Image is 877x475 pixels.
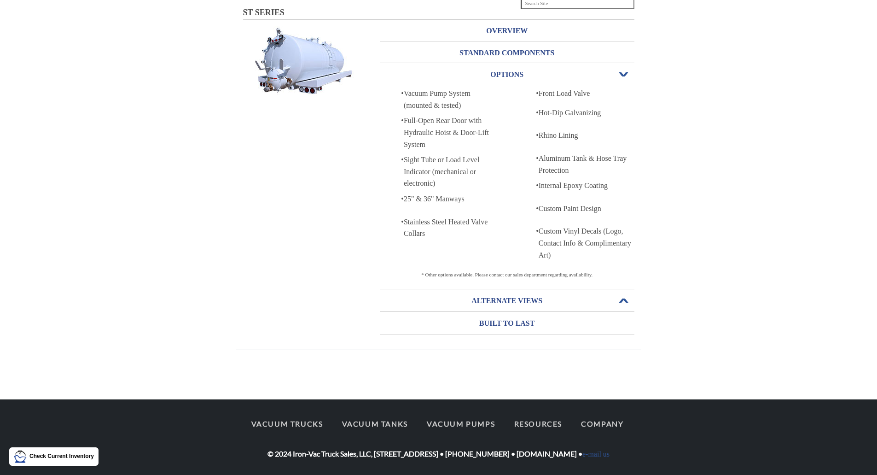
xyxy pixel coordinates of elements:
[243,8,285,17] span: ST SERIES
[380,64,634,85] a: OPTIONSOpen or Close
[404,216,499,240] div: Stainless Steel Heated Valve Collars
[529,107,539,119] p: •
[380,42,634,64] a: STANDARD COMPONENTS
[394,88,404,100] p: •
[539,225,634,261] div: Custom Vinyl Decals (Logo, Contact Info & Complimentary Art)
[380,312,634,334] a: BUILT TO LAST
[380,46,634,60] h3: STANDARD COMPONENTS
[236,414,641,460] div: © 2024 Iron-Vac Truck Sales, LLC, [STREET_ADDRESS] • [PHONE_NUMBER] • [DOMAIN_NAME] •
[380,20,634,41] a: OVERVIEW
[529,225,539,237] p: •
[394,193,404,205] p: •
[394,115,404,127] p: •
[380,290,634,311] a: ALTERNATE VIEWSOpen or Close
[418,414,503,434] a: Vacuum Pumps
[539,129,634,141] div: Rhino Lining
[539,152,634,176] div: Aluminum Tank & Hose Tray Protection
[539,88,634,100] div: Front Load Valve
[421,272,592,277] span: * Other options available. Please contact our sales department regarding availability.
[573,414,632,434] a: Company
[529,180,539,192] p: •
[539,107,634,119] div: Hot-Dip Galvanizing
[394,216,404,228] p: •
[380,316,634,331] h3: BUILT TO LAST
[505,414,570,434] a: Resources
[380,67,634,82] h3: OPTIONS
[404,193,499,205] div: 25" & 36" Manways
[243,414,331,434] a: Vacuum Trucks
[29,452,94,461] p: Check Current Inventory
[529,152,539,164] p: •
[529,203,539,215] p: •
[618,298,630,304] span: Open or Close
[244,26,363,95] img: Stacks Image 9449
[529,129,539,141] p: •
[404,88,499,111] div: Vacuum Pump System (mounted & tested)
[14,450,27,463] img: LMT Icon
[582,450,610,458] a: e-mail us
[380,23,634,38] h3: OVERVIEW
[380,293,634,308] h3: ALTERNATE VIEWS
[529,88,539,100] p: •
[539,180,634,192] div: Internal Epoxy Coating
[618,71,630,78] span: Open or Close
[404,115,499,150] div: Full-Open Rear Door with Hydraulic Hoist & Door-Lift System
[404,154,499,189] div: Sight Tube or Load Level Indicator (mechanical or electronic)
[394,154,404,166] p: •
[334,414,416,434] a: Vacuum Tanks
[539,203,634,215] div: Custom Paint Design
